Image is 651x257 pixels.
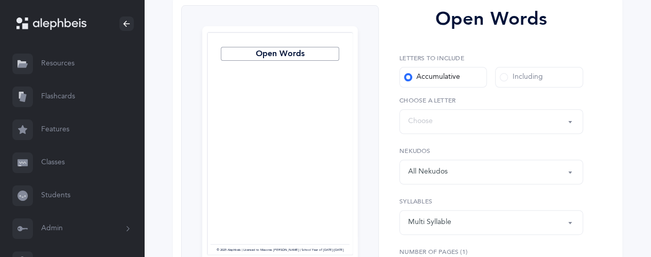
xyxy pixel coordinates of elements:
[399,109,583,134] button: Choose
[399,247,583,256] label: Number of Pages (1)
[399,96,583,105] label: Choose a letter
[408,166,448,177] div: All Nekudos
[399,197,583,206] label: Syllables
[500,72,542,82] div: Including
[399,210,583,235] button: Multi Syllable
[399,54,583,63] label: Letters to include
[404,72,460,82] div: Accumulative
[600,205,639,245] iframe: Drift Widget Chat Controller
[399,146,583,156] label: Nekudos
[399,5,583,33] div: Open Words
[408,116,433,127] div: Choose
[399,160,583,184] button: All Nekudos
[408,217,451,228] div: Multi Syllable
